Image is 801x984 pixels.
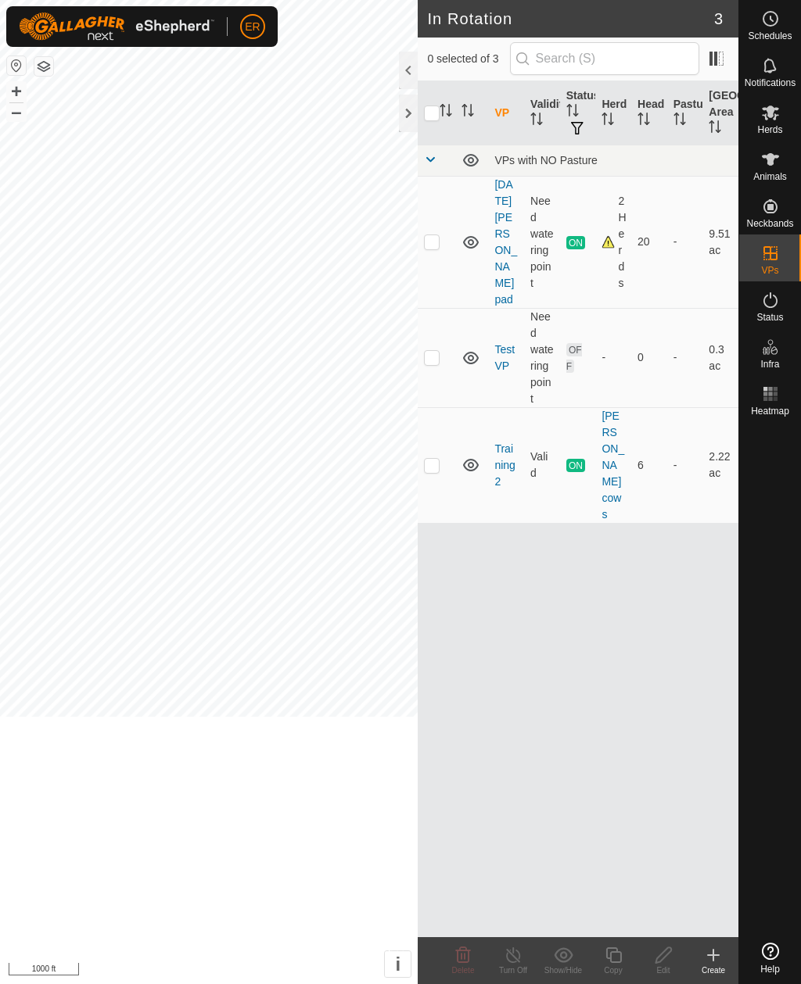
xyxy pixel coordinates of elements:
button: – [7,102,26,121]
button: Reset Map [7,56,26,75]
td: Need watering point [524,308,560,407]
span: OFF [566,343,582,373]
a: Training2 [494,442,515,488]
span: 0 selected of 3 [427,51,509,67]
span: Animals [753,172,787,181]
th: Pasture [667,81,703,145]
p-sorticon: Activate to sort [638,115,650,127]
td: 20 [631,176,667,308]
th: Status [560,81,596,145]
p-sorticon: Activate to sort [566,106,579,119]
div: 2 Herds [602,193,625,292]
span: Notifications [745,78,796,88]
p-sorticon: Activate to sort [602,115,614,127]
div: [PERSON_NAME] cows [602,408,625,523]
span: Heatmap [751,406,789,416]
th: [GEOGRAPHIC_DATA] Area [702,81,738,145]
a: Contact Us [224,964,271,978]
th: Validity [524,81,560,145]
a: Help [739,936,801,980]
button: i [385,951,411,977]
td: - [667,176,703,308]
span: Schedules [748,31,792,41]
div: Show/Hide [538,964,588,976]
td: - [667,407,703,523]
a: Test VP [494,343,515,372]
td: 0.3 ac [702,308,738,407]
img: Gallagher Logo [19,13,214,41]
span: ER [245,19,260,35]
a: Privacy Policy [147,964,206,978]
button: + [7,82,26,101]
p-sorticon: Activate to sort [709,123,721,135]
span: Status [756,313,783,322]
td: Need watering point [524,176,560,308]
span: Help [760,964,780,974]
td: 0 [631,308,667,407]
span: Infra [760,360,779,369]
h2: In Rotation [427,9,713,28]
span: 3 [714,7,723,30]
th: VP [488,81,524,145]
span: Herds [757,125,782,134]
div: Create [688,964,738,976]
input: Search (S) [510,42,699,75]
a: [DATE] [PERSON_NAME] pad [494,178,517,306]
th: Herd [595,81,631,145]
p-sorticon: Activate to sort [673,115,686,127]
div: Edit [638,964,688,976]
span: ON [566,236,585,249]
td: 6 [631,407,667,523]
div: Turn Off [488,964,538,976]
td: - [667,308,703,407]
span: VPs [761,266,778,275]
span: Delete [452,966,475,975]
div: - [602,349,625,366]
span: i [396,954,401,975]
td: 9.51 ac [702,176,738,308]
td: 2.22 ac [702,407,738,523]
button: Map Layers [34,57,53,76]
p-sorticon: Activate to sort [530,115,543,127]
p-sorticon: Activate to sort [462,106,474,119]
div: Copy [588,964,638,976]
span: Neckbands [746,219,793,228]
div: VPs with NO Pasture [494,154,732,166]
p-sorticon: Activate to sort [440,106,452,119]
th: Head [631,81,667,145]
td: Valid [524,407,560,523]
span: ON [566,459,585,472]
